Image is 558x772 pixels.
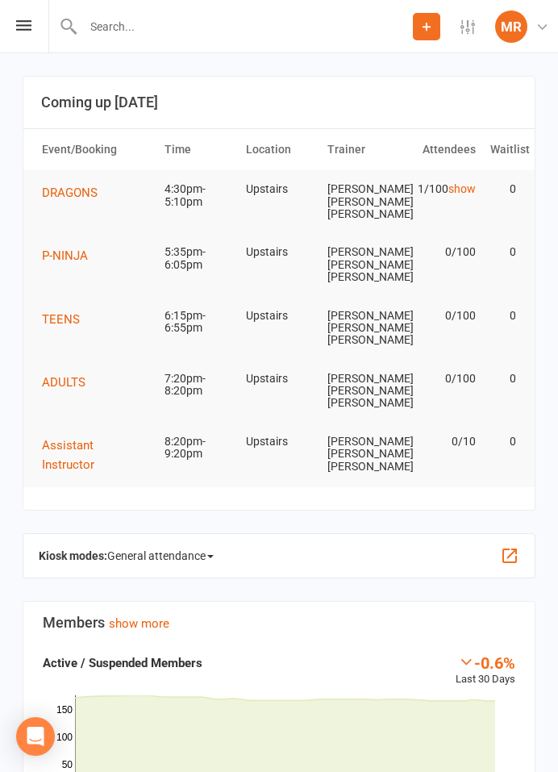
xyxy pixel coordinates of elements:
div: -0.6% [456,653,515,671]
h3: Coming up [DATE] [41,94,517,111]
td: 0/100 [402,233,483,271]
td: 4:30pm-5:10pm [157,170,239,221]
td: 0 [483,360,524,398]
td: 0 [483,423,524,461]
span: ADULTS [42,375,85,390]
div: Open Intercom Messenger [16,717,55,756]
span: TEENS [42,312,80,327]
th: Time [157,129,239,170]
button: ADULTS [42,373,97,392]
span: General attendance [107,543,214,569]
button: Assistant Instructor [42,436,150,474]
td: [PERSON_NAME] [PERSON_NAME] [PERSON_NAME] [320,360,402,423]
td: 1/100 [402,170,483,208]
a: show [448,182,476,195]
td: 0 [483,233,524,271]
td: 0/10 [402,423,483,461]
button: TEENS [42,310,91,329]
strong: Kiosk modes: [39,549,107,562]
td: 5:35pm-6:05pm [157,233,239,284]
th: Trainer [320,129,402,170]
td: Upstairs [239,297,320,335]
td: 0/100 [402,297,483,335]
th: Location [239,129,320,170]
td: [PERSON_NAME] [PERSON_NAME] [PERSON_NAME] [320,233,402,296]
span: DRAGONS [42,186,98,200]
button: DRAGONS [42,183,109,202]
td: Upstairs [239,423,320,461]
td: [PERSON_NAME] [PERSON_NAME] [PERSON_NAME] [320,170,402,233]
a: show more [109,616,169,631]
td: 0 [483,297,524,335]
span: Assistant Instructor [42,438,94,472]
button: P-NINJA [42,246,99,265]
th: Waitlist [483,129,524,170]
strong: Active / Suspended Members [43,656,202,670]
input: Search... [78,15,413,38]
td: 0 [483,170,524,208]
div: MR [495,10,527,43]
td: 8:20pm-9:20pm [157,423,239,474]
span: P-NINJA [42,248,88,263]
td: 6:15pm-6:55pm [157,297,239,348]
h3: Members [43,615,515,631]
th: Attendees [402,129,483,170]
div: Last 30 Days [456,653,515,688]
td: 7:20pm-8:20pm [157,360,239,411]
td: Upstairs [239,170,320,208]
td: [PERSON_NAME] [PERSON_NAME] [PERSON_NAME] [320,297,402,360]
td: Upstairs [239,233,320,271]
td: Upstairs [239,360,320,398]
td: 0/100 [402,360,483,398]
th: Event/Booking [35,129,157,170]
td: [PERSON_NAME] [PERSON_NAME] [PERSON_NAME] [320,423,402,486]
